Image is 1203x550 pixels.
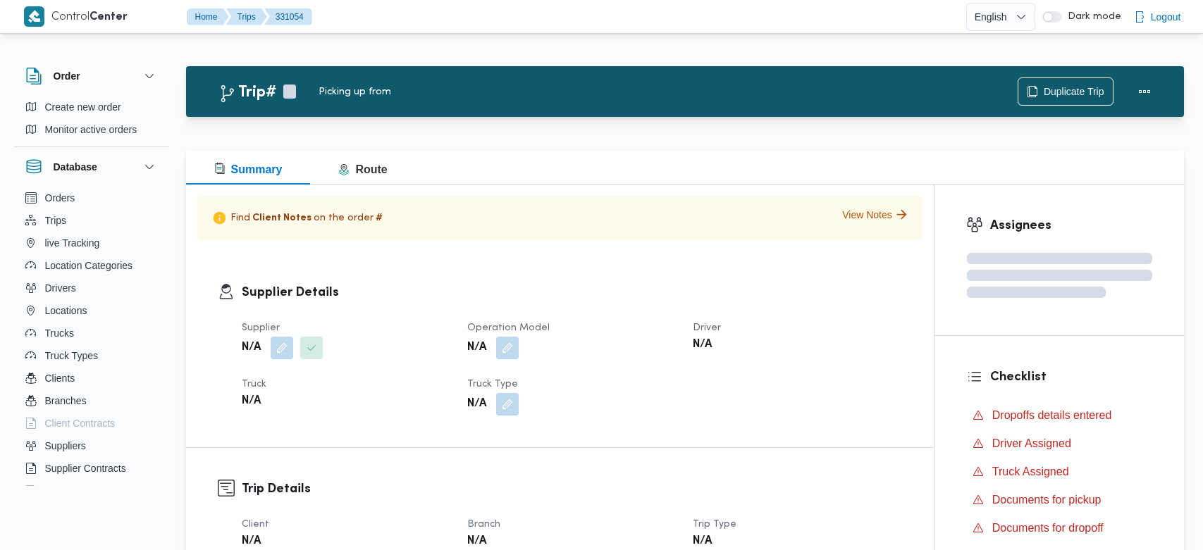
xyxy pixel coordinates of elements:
b: N/A [467,396,486,413]
button: Locations [20,299,164,322]
button: Actions [1130,77,1159,106]
button: Home [187,8,229,25]
button: Driver Assigned [967,432,1152,455]
button: Dropoffs details entered [967,404,1152,427]
span: Supplier Contracts [45,460,126,477]
span: Summary [214,163,283,175]
button: Truck Types [20,344,164,367]
b: Center [90,12,128,23]
h3: Assignees [990,216,1152,235]
span: Trips [45,212,67,229]
span: Create new order [45,99,121,115]
span: Branches [45,392,87,409]
button: Suppliers [20,435,164,457]
span: Truck Assigned [992,465,1069,477]
button: Client Contracts [20,412,164,435]
span: Documents for dropoff [992,522,1104,534]
span: live Tracking [45,235,100,251]
span: Trip Type [693,520,736,529]
button: live Tracking [20,232,164,254]
button: Clients [20,367,164,389]
button: Documents for dropoff [967,517,1152,539]
div: Database [14,187,169,492]
button: Orders [20,187,164,209]
span: Client Contracts [45,415,116,432]
span: Clients [45,370,75,387]
button: Duplicate Trip [1018,77,1113,106]
span: Logout [1151,8,1181,25]
button: View Notes [842,207,911,222]
span: Supplier [242,323,280,332]
b: N/A [693,533,712,550]
span: Orders [45,189,75,206]
h3: Order [54,68,80,85]
button: Order [25,68,158,85]
button: Documents for pickup [967,489,1152,511]
span: Monitor active orders [45,121,137,138]
span: Driver Assigned [992,437,1071,449]
span: Locations [45,302,87,319]
span: Operation Model [467,323,550,332]
button: Drivers [20,277,164,299]
h3: Database [54,158,97,175]
span: Drivers [45,280,76,296]
button: Database [25,158,158,175]
b: N/A [467,339,486,356]
h2: Trip# [218,84,276,102]
button: Location Categories [20,254,164,277]
button: Create new order [20,96,164,118]
button: Logout [1128,3,1187,31]
b: N/A [467,533,486,550]
span: Truck Types [45,347,98,364]
span: Dropoffs details entered [992,409,1112,421]
span: Dark mode [1062,11,1121,23]
span: # [376,213,383,224]
span: Suppliers [45,437,86,454]
span: Location Categories [45,257,133,274]
div: Order [14,96,169,146]
b: N/A [693,337,712,354]
span: Trucks [45,325,74,342]
b: N/A [242,339,261,356]
button: Trips [226,8,267,25]
span: Duplicate Trip [1044,83,1104,100]
button: 331054 [264,8,312,25]
button: Devices [20,480,164,502]
img: X8yXhbKr1z7QwAAAABJRU5ErkJggg== [24,6,44,27]
button: Trucks [20,322,164,344]
button: Trips [20,209,164,232]
span: Documents for pickup [992,494,1102,506]
p: Find on the order [209,207,385,229]
b: N/A [242,393,261,410]
button: Branches [20,389,164,412]
button: Supplier Contracts [20,457,164,480]
span: Truck Type [467,380,518,389]
span: Client Notes [252,213,311,224]
h3: Trip Details [242,480,902,499]
span: Branch [467,520,500,529]
span: Client [242,520,269,529]
span: Truck [242,380,266,389]
div: Picking up from [319,85,1018,99]
h3: Supplier Details [242,283,902,302]
span: Devices [45,482,80,499]
h3: Checklist [990,368,1152,387]
button: Truck Assigned [967,461,1152,483]
span: Route [338,163,387,175]
span: Driver [693,323,721,332]
button: Monitor active orders [20,118,164,141]
b: N/A [242,533,261,550]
